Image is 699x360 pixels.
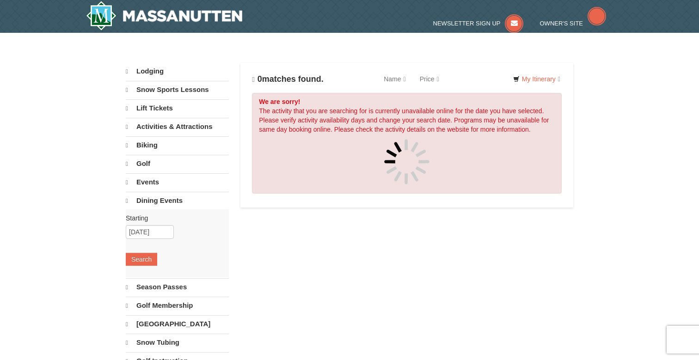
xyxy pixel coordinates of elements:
[126,136,229,154] a: Biking
[126,81,229,98] a: Snow Sports Lessons
[126,173,229,191] a: Events
[413,70,446,88] a: Price
[252,93,562,194] div: The activity that you are searching for is currently unavailable online for the date you have sel...
[126,99,229,117] a: Lift Tickets
[86,1,242,31] a: Massanutten Resort
[126,334,229,351] a: Snow Tubing
[126,297,229,314] a: Golf Membership
[126,315,229,333] a: [GEOGRAPHIC_DATA]
[126,118,229,135] a: Activities & Attractions
[540,20,583,27] span: Owner's Site
[126,192,229,209] a: Dining Events
[433,20,524,27] a: Newsletter Sign Up
[540,20,607,27] a: Owner's Site
[377,70,412,88] a: Name
[259,98,300,105] strong: We are sorry!
[433,20,501,27] span: Newsletter Sign Up
[126,214,222,223] label: Starting
[384,139,430,185] img: spinner.gif
[86,1,242,31] img: Massanutten Resort Logo
[507,72,566,86] a: My Itinerary
[126,63,229,80] a: Lodging
[126,278,229,296] a: Season Passes
[126,253,157,266] button: Search
[126,155,229,172] a: Golf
